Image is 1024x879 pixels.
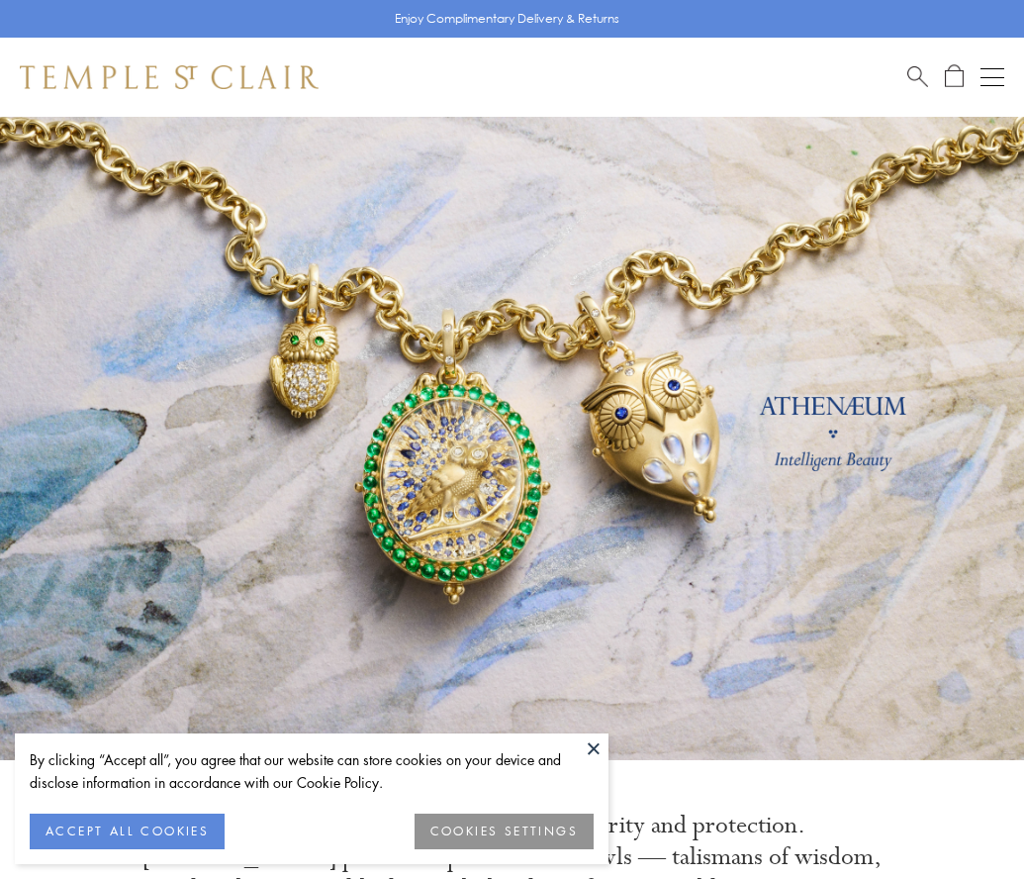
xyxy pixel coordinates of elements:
[907,64,928,89] a: Search
[30,748,594,794] div: By clicking “Accept all”, you agree that our website can store cookies on your device and disclos...
[20,65,319,89] img: Temple St. Clair
[30,814,225,849] button: ACCEPT ALL COOKIES
[415,814,594,849] button: COOKIES SETTINGS
[945,64,964,89] a: Open Shopping Bag
[980,65,1004,89] button: Open navigation
[395,9,619,29] p: Enjoy Complimentary Delivery & Returns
